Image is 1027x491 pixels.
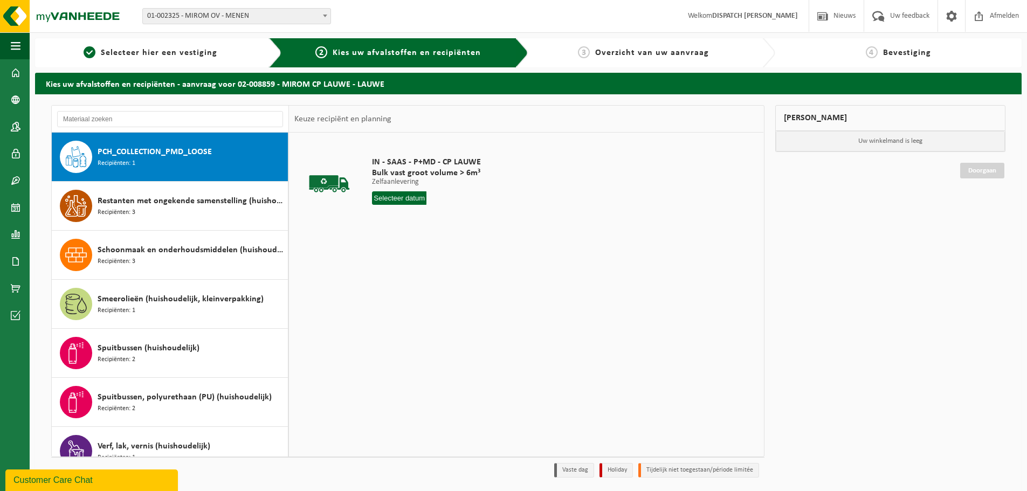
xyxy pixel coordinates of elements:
span: 3 [578,46,590,58]
span: Kies uw afvalstoffen en recipiënten [333,49,481,57]
span: 01-002325 - MIROM OV - MENEN [142,8,331,24]
button: Schoonmaak en onderhoudsmiddelen (huishoudelijk) Recipiënten: 3 [52,231,288,280]
button: Restanten met ongekende samenstelling (huishoudelijk) Recipiënten: 3 [52,182,288,231]
span: Recipiënten: 2 [98,355,135,365]
span: Recipiënten: 3 [98,208,135,218]
input: Selecteer datum [372,191,426,205]
span: Restanten met ongekende samenstelling (huishoudelijk) [98,195,285,208]
button: Smeerolieën (huishoudelijk, kleinverpakking) Recipiënten: 1 [52,280,288,329]
a: Doorgaan [960,163,1004,178]
span: Recipiënten: 3 [98,257,135,267]
span: IN - SAAS - P+MD - CP LAUWE [372,157,481,168]
li: Tijdelijk niet toegestaan/période limitée [638,463,759,478]
span: Recipiënten: 1 [98,306,135,316]
button: PCH_COLLECTION_PMD_LOOSE Recipiënten: 1 [52,133,288,182]
span: 1 [84,46,95,58]
span: 2 [315,46,327,58]
span: Bulk vast groot volume > 6m³ [372,168,481,178]
span: Schoonmaak en onderhoudsmiddelen (huishoudelijk) [98,244,285,257]
h2: Kies uw afvalstoffen en recipiënten - aanvraag voor 02-008859 - MIROM CP LAUWE - LAUWE [35,73,1022,94]
span: Recipiënten: 2 [98,404,135,414]
strong: DISPATCH [PERSON_NAME] [712,12,798,20]
iframe: chat widget [5,467,180,491]
input: Materiaal zoeken [57,111,283,127]
span: Verf, lak, vernis (huishoudelijk) [98,440,210,453]
span: Recipiënten: 1 [98,158,135,169]
p: Zelfaanlevering [372,178,481,186]
span: Spuitbussen (huishoudelijk) [98,342,199,355]
p: Uw winkelmand is leeg [776,131,1005,151]
div: [PERSON_NAME] [775,105,1006,131]
li: Vaste dag [554,463,594,478]
span: Smeerolieën (huishoudelijk, kleinverpakking) [98,293,264,306]
button: Spuitbussen, polyurethaan (PU) (huishoudelijk) Recipiënten: 2 [52,378,288,427]
span: Overzicht van uw aanvraag [595,49,709,57]
span: 01-002325 - MIROM OV - MENEN [143,9,330,24]
span: Recipiënten: 1 [98,453,135,463]
li: Holiday [599,463,633,478]
span: 4 [866,46,878,58]
button: Spuitbussen (huishoudelijk) Recipiënten: 2 [52,329,288,378]
span: Spuitbussen, polyurethaan (PU) (huishoudelijk) [98,391,272,404]
span: Selecteer hier een vestiging [101,49,217,57]
span: Bevestiging [883,49,931,57]
a: 1Selecteer hier een vestiging [40,46,260,59]
button: Verf, lak, vernis (huishoudelijk) Recipiënten: 1 [52,427,288,476]
span: PCH_COLLECTION_PMD_LOOSE [98,146,212,158]
div: Keuze recipiënt en planning [289,106,397,133]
